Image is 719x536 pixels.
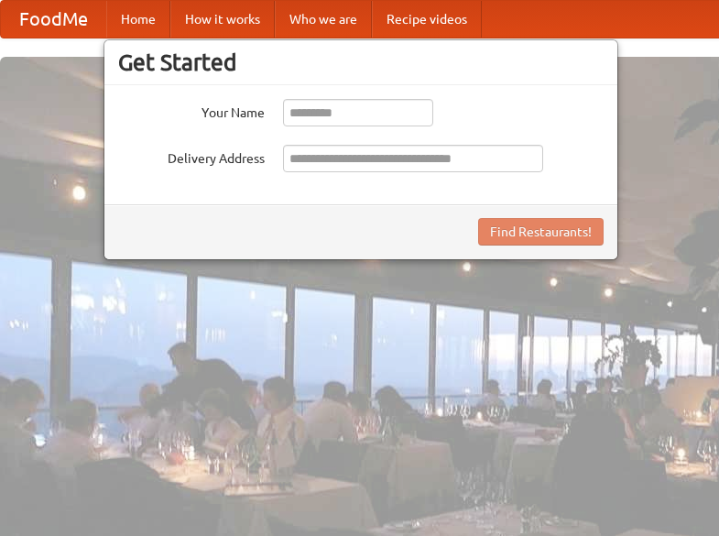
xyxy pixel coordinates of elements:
[106,1,170,38] a: Home
[372,1,482,38] a: Recipe videos
[118,99,265,122] label: Your Name
[1,1,106,38] a: FoodMe
[118,49,604,76] h3: Get Started
[170,1,275,38] a: How it works
[478,218,604,246] button: Find Restaurants!
[275,1,372,38] a: Who we are
[118,145,265,168] label: Delivery Address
